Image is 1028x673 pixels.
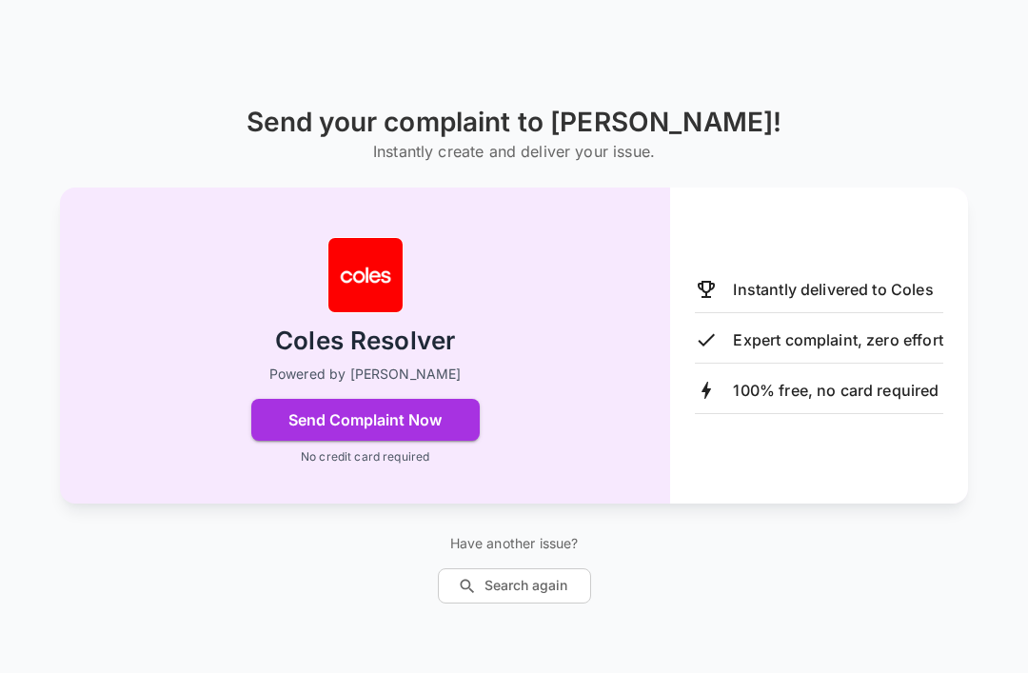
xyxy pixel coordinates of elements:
p: Instantly delivered to Coles [733,278,933,301]
img: Coles [327,237,404,313]
h1: Send your complaint to [PERSON_NAME]! [247,107,782,138]
button: Send Complaint Now [251,399,480,441]
p: No credit card required [301,448,429,465]
button: Search again [438,568,591,604]
p: 100% free, no card required [733,379,939,402]
h6: Instantly create and deliver your issue. [247,138,782,165]
h2: Coles Resolver [275,325,455,358]
p: Have another issue? [438,534,591,553]
p: Powered by [PERSON_NAME] [269,365,462,384]
p: Expert complaint, zero effort [733,328,942,351]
